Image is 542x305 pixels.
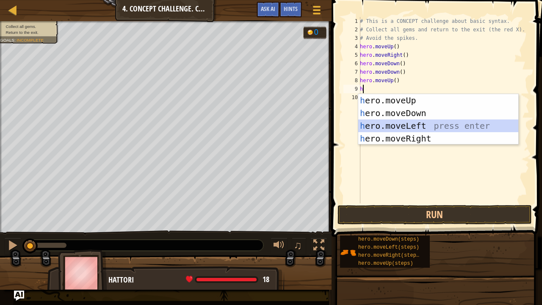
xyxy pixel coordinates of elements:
span: hero.moveLeft(steps) [358,244,419,250]
span: Return to the exit. [6,30,38,35]
button: Show game menu [306,2,327,22]
div: 6 [343,59,360,68]
span: hero.moveRight(steps) [358,252,422,258]
span: Collect all gems. [6,24,36,29]
div: 3 [343,34,360,42]
span: ♫ [293,239,302,252]
div: Hattori [108,274,276,286]
button: Adjust volume [271,238,288,255]
button: Toggle fullscreen [310,238,327,255]
div: 7 [343,68,360,76]
div: 10 [343,93,360,102]
div: 2 [343,25,360,34]
div: health: 18 / 18 [186,276,269,283]
span: hero.moveDown(steps) [358,236,419,242]
span: Ask AI [261,5,275,13]
div: 8 [343,76,360,85]
span: hero.moveUp(steps) [358,261,413,266]
button: Ask AI [257,2,279,17]
span: : [14,38,17,42]
img: thang_avatar_frame.png [58,250,107,297]
div: 9 [343,85,360,93]
div: 5 [343,51,360,59]
div: 1 [343,17,360,25]
button: ♫ [292,238,306,255]
div: 0 [314,29,323,36]
span: 18 [263,274,269,285]
button: Run [337,205,532,225]
button: Ask AI [14,291,24,301]
button: Ctrl + P: Pause [4,238,21,255]
img: portrait.png [340,244,356,261]
div: 4 [343,42,360,51]
span: Hints [284,5,298,13]
span: Incomplete [17,38,44,42]
div: Team 'ogres' has 0 gold. [303,26,326,39]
